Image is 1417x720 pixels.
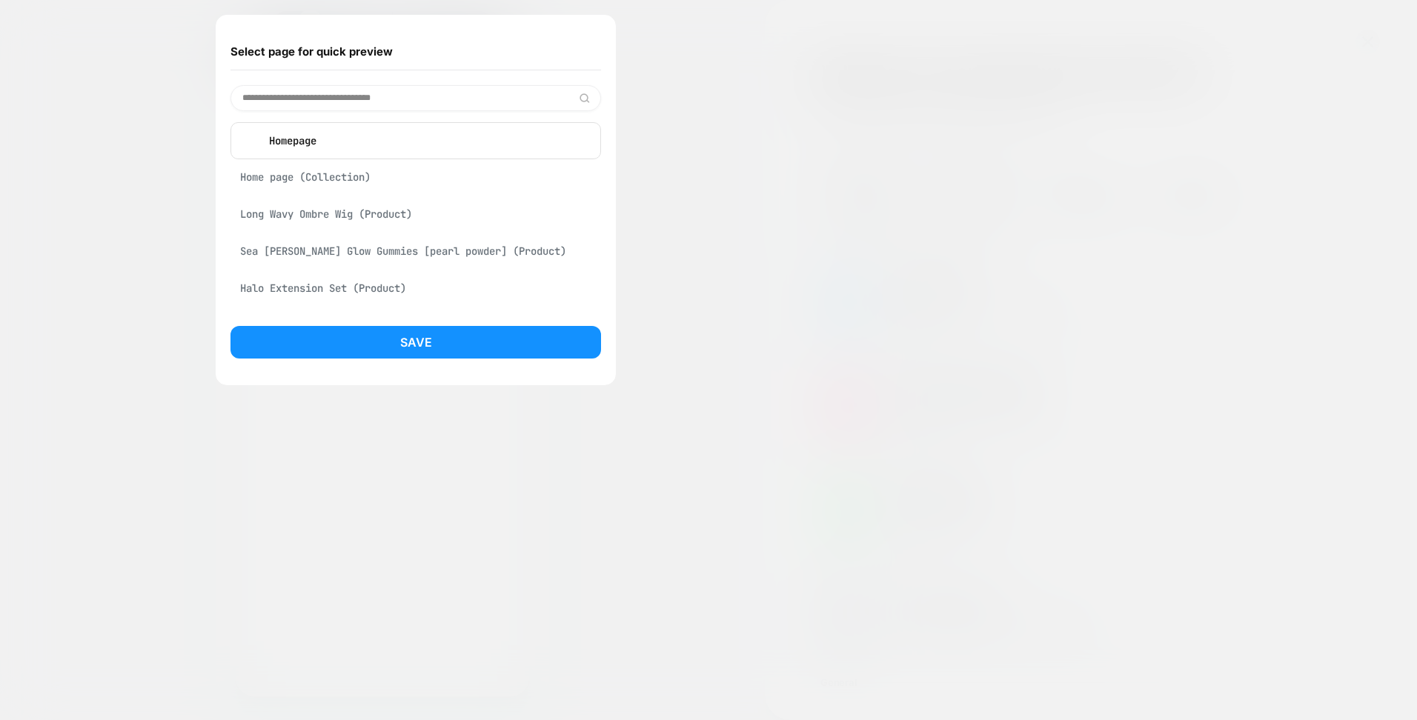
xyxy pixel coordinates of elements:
div: Halo Extension Set (Product) [230,274,601,302]
div: Sea [PERSON_NAME] Glow Gummies [pearl powder] (Product) [230,237,601,265]
p: Homepage [262,134,591,147]
button: Save [230,326,601,359]
div: Home page (Collection) [230,163,601,191]
span: Select page for quick preview [230,44,393,59]
img: edit [579,93,590,104]
div: Long Wavy Ombre Wig (Product) [230,200,601,228]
